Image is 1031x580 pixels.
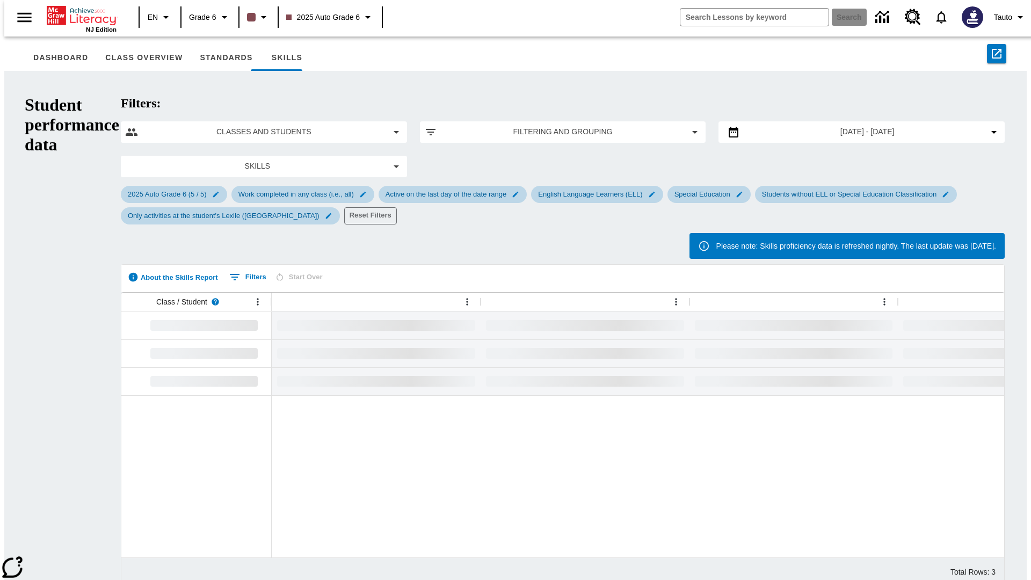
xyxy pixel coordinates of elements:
[141,271,218,284] span: About the Skills Report
[125,160,403,173] button: Select skills menu item
[261,45,313,71] button: Skills
[250,294,266,310] button: Open Menu
[121,186,227,203] div: Edit 2025 Auto Grade 6 (5 / 5) filter selected submenu item
[9,2,40,33] button: Open side menu
[125,126,403,139] button: Select classes and students menu item
[755,186,957,203] div: Edit Students without ELL or Special Education Classification filter selected submenu item
[121,207,340,224] div: Edit Only activities at the student's Lexile (Reading) filter selected submenu item
[25,95,119,576] h1: Student performance data
[668,294,684,310] button: Open Menu
[148,12,158,23] span: EN
[121,190,213,198] span: 2025 Auto Grade 6 (5 / 5)
[379,190,513,198] span: Active on the last day of the date range
[156,296,207,307] span: Class / Student
[143,8,177,27] button: Language: EN, Select a language
[25,45,97,71] button: Dashboard
[898,3,927,32] a: Resource Center, Will open in new tab
[227,269,269,286] button: Show filters
[97,45,191,71] button: Class Overview
[950,567,996,577] div: Total Rows: 3
[716,236,996,256] div: Please note: Skills proficiency data is refreshed nightly. The last update was [DATE].
[840,126,895,137] span: [DATE] - [DATE]
[723,126,1000,139] button: Select the date range menu item
[191,45,261,71] button: Standards
[121,212,326,220] span: Only activities at the student's Lexile ([GEOGRAPHIC_DATA])
[124,269,222,285] button: About the Skills Report
[424,126,702,139] button: Apply filters menu item
[667,186,751,203] div: Edit Special Education filter selected submenu item
[680,9,829,26] input: search field
[286,12,360,23] span: 2025 Auto Grade 6
[994,12,1012,23] span: Tauto
[134,161,381,172] span: Skills
[927,3,955,31] a: Notifications
[955,3,990,31] button: Select a new avatar
[668,190,737,198] span: Special Education
[243,8,274,27] button: Class color is dark brown. Change class color
[379,186,527,203] div: Edit Active on the last day of the date range filter selected submenu item
[231,186,374,203] div: Edit Work completed in any class (i.e., all) filter selected submenu item
[232,190,360,198] span: Work completed in any class (i.e., all)
[147,126,381,137] span: Classes and Students
[189,12,216,23] span: Grade 6
[987,44,1006,63] button: Export to CSV
[459,294,475,310] button: Open Menu
[531,186,663,203] div: Edit English Language Learners (ELL) filter selected submenu item
[876,294,892,310] button: Open Menu
[532,190,649,198] span: English Language Learners (ELL)
[446,126,680,137] span: Filtering and Grouping
[185,8,235,27] button: Grade: Grade 6, Select a grade
[962,6,983,28] img: Avatar
[121,96,1005,111] h2: Filters:
[990,8,1031,27] button: Profile/Settings
[282,8,379,27] button: Class: 2025 Auto Grade 6, Select your class
[988,126,1000,139] svg: Collapse Date Range Filter
[47,4,117,33] div: Home
[86,26,117,33] span: NJ Edition
[207,294,223,310] button: Read more about Class / Student
[869,3,898,32] a: Data Center
[756,190,943,198] span: Students without ELL or Special Education Classification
